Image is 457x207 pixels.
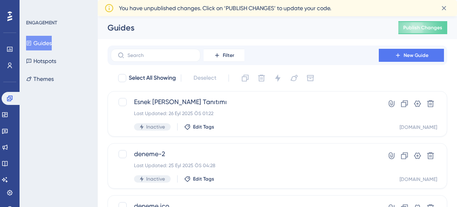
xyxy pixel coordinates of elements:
button: Deselect [186,71,224,85]
button: Publish Changes [398,21,447,34]
div: Guides [108,22,378,33]
div: Last Updated: 26 Eyl 2025 ÖS 01:22 [134,110,356,117]
span: Inactive [146,124,165,130]
span: Select All Showing [129,73,176,83]
div: [DOMAIN_NAME] [400,176,437,183]
button: Hotspots [26,54,56,68]
button: Themes [26,72,54,86]
button: Guides [26,36,52,50]
span: Inactive [146,176,165,182]
div: Last Updated: 25 Eyl 2025 ÖS 04:28 [134,162,356,169]
span: Deselect [193,73,216,83]
span: Edit Tags [193,124,214,130]
span: Publish Changes [403,24,442,31]
button: New Guide [379,49,444,62]
span: deneme-2 [134,149,356,159]
span: You have unpublished changes. Click on ‘PUBLISH CHANGES’ to update your code. [119,3,331,13]
span: Edit Tags [193,176,214,182]
button: Edit Tags [184,176,214,182]
span: New Guide [404,52,428,59]
button: Filter [204,49,244,62]
input: Search [127,52,193,58]
span: Filter [223,52,234,59]
button: Edit Tags [184,124,214,130]
div: ENGAGEMENT [26,20,57,26]
div: [DOMAIN_NAME] [400,124,437,131]
span: Esnek [PERSON_NAME] Tanıtımı [134,97,356,107]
